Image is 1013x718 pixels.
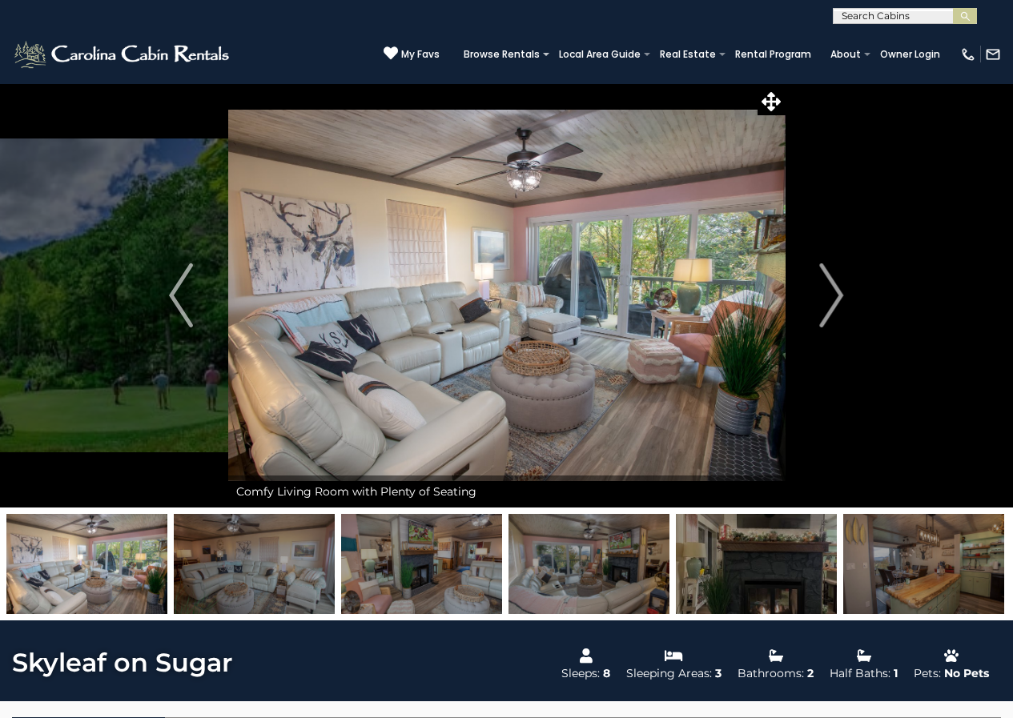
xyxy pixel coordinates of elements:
[509,514,669,614] img: 163271270
[551,43,649,66] a: Local Area Guide
[652,43,724,66] a: Real Estate
[384,46,440,62] a: My Favs
[820,263,844,327] img: arrow
[456,43,548,66] a: Browse Rentals
[169,263,193,327] img: arrow
[843,514,1004,614] img: 163271272
[785,83,878,507] button: Next
[401,47,440,62] span: My Favs
[6,514,167,614] img: 163271267
[985,46,1001,62] img: mail-regular-white.png
[228,475,786,507] div: Comfy Living Room with Plenty of Seating
[174,514,335,614] img: 163271268
[960,46,976,62] img: phone-regular-white.png
[12,38,234,70] img: White-1-2.png
[822,43,869,66] a: About
[676,514,837,614] img: 163271271
[341,514,502,614] img: 163271269
[727,43,819,66] a: Rental Program
[134,83,227,507] button: Previous
[872,43,948,66] a: Owner Login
